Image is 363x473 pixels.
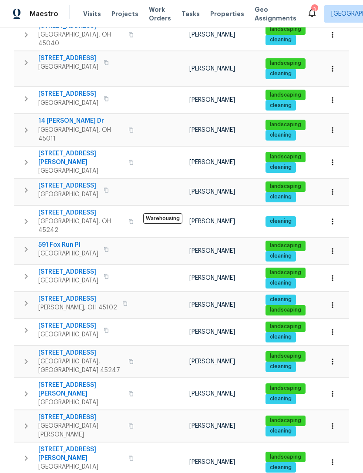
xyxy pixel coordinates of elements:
[38,276,98,285] span: [GEOGRAPHIC_DATA]
[189,159,235,165] span: [PERSON_NAME]
[143,213,182,224] span: Warehousing
[38,322,98,330] span: [STREET_ADDRESS]
[189,275,235,281] span: [PERSON_NAME]
[38,90,98,98] span: [STREET_ADDRESS]
[266,453,305,461] span: landscaping
[38,99,98,107] span: [GEOGRAPHIC_DATA]
[266,269,305,276] span: landscaping
[189,218,235,225] span: [PERSON_NAME]
[38,30,123,48] span: [GEOGRAPHIC_DATA], OH 45040
[266,352,305,360] span: landscaping
[266,306,305,314] span: landscaping
[266,395,295,403] span: cleaning
[38,54,98,63] span: [STREET_ADDRESS]
[38,249,98,258] span: [GEOGRAPHIC_DATA]
[38,149,123,167] span: [STREET_ADDRESS][PERSON_NAME]
[189,127,235,133] span: [PERSON_NAME]
[189,97,235,103] span: [PERSON_NAME]
[149,5,171,23] span: Work Orders
[189,189,235,195] span: [PERSON_NAME]
[38,190,98,199] span: [GEOGRAPHIC_DATA]
[266,333,295,341] span: cleaning
[38,63,98,71] span: [GEOGRAPHIC_DATA]
[266,26,305,33] span: landscaping
[38,381,123,398] span: [STREET_ADDRESS][PERSON_NAME]
[38,117,123,125] span: 14 [PERSON_NAME] Dr
[255,5,296,23] span: Geo Assignments
[189,391,235,397] span: [PERSON_NAME]
[189,459,235,465] span: [PERSON_NAME]
[266,252,295,260] span: cleaning
[266,102,295,109] span: cleaning
[266,60,305,67] span: landscaping
[266,131,295,139] span: cleaning
[189,32,235,38] span: [PERSON_NAME]
[266,70,295,77] span: cleaning
[189,302,235,308] span: [PERSON_NAME]
[38,126,123,143] span: [GEOGRAPHIC_DATA], OH 45011
[266,121,305,128] span: landscaping
[266,183,305,190] span: landscaping
[38,208,123,217] span: [STREET_ADDRESS]
[38,422,123,439] span: [GEOGRAPHIC_DATA][PERSON_NAME]
[38,357,123,375] span: [GEOGRAPHIC_DATA], [GEOGRAPHIC_DATA] 45247
[83,10,101,18] span: Visits
[38,303,117,312] span: [PERSON_NAME], OH 45102
[38,398,123,407] span: [GEOGRAPHIC_DATA]
[266,36,295,44] span: cleaning
[266,427,295,435] span: cleaning
[266,242,305,249] span: landscaping
[38,330,98,339] span: [GEOGRAPHIC_DATA]
[38,241,98,249] span: 591 Fox Run Pl
[38,413,123,422] span: [STREET_ADDRESS]
[266,363,295,370] span: cleaning
[189,66,235,72] span: [PERSON_NAME]
[38,295,117,303] span: [STREET_ADDRESS]
[189,248,235,254] span: [PERSON_NAME]
[38,181,98,190] span: [STREET_ADDRESS]
[266,464,295,471] span: cleaning
[111,10,138,18] span: Projects
[189,423,235,429] span: [PERSON_NAME]
[210,10,244,18] span: Properties
[266,385,305,392] span: landscaping
[189,329,235,335] span: [PERSON_NAME]
[266,323,305,330] span: landscaping
[266,296,295,303] span: cleaning
[189,359,235,365] span: [PERSON_NAME]
[266,153,305,161] span: landscaping
[38,445,123,463] span: [STREET_ADDRESS][PERSON_NAME]
[181,11,200,17] span: Tasks
[38,463,123,471] span: [GEOGRAPHIC_DATA]
[38,349,123,357] span: [STREET_ADDRESS]
[266,279,295,287] span: cleaning
[30,10,58,18] span: Maestro
[266,417,305,424] span: landscaping
[266,91,305,99] span: landscaping
[38,167,123,175] span: [GEOGRAPHIC_DATA]
[38,268,98,276] span: [STREET_ADDRESS]
[266,218,295,225] span: cleaning
[266,193,295,201] span: cleaning
[266,164,295,171] span: cleaning
[311,5,317,14] div: 3
[38,217,123,235] span: [GEOGRAPHIC_DATA], OH 45242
